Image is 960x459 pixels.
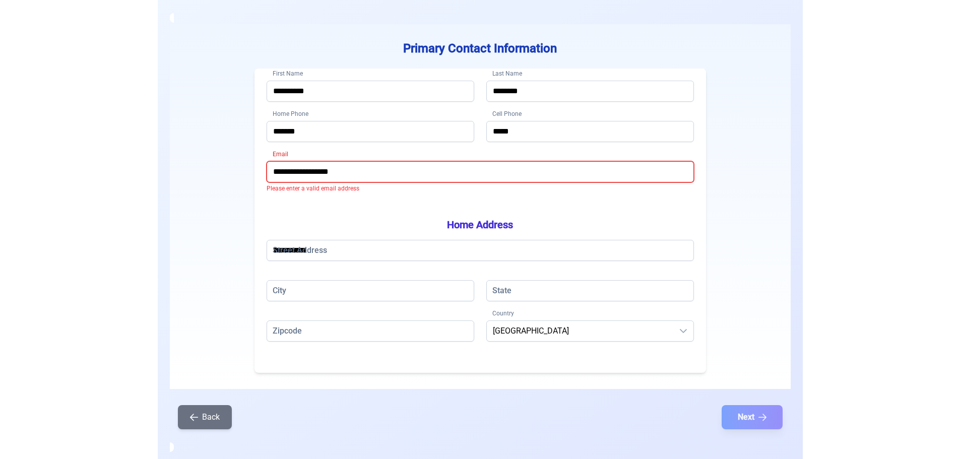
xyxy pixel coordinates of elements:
[487,321,673,341] span: United States
[673,321,693,341] div: dropdown trigger
[178,405,232,429] button: Back
[267,218,694,232] h3: Home Address
[722,405,783,429] button: Next
[267,185,359,192] span: Please enter a valid email address
[186,40,775,56] h3: Primary Contact Information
